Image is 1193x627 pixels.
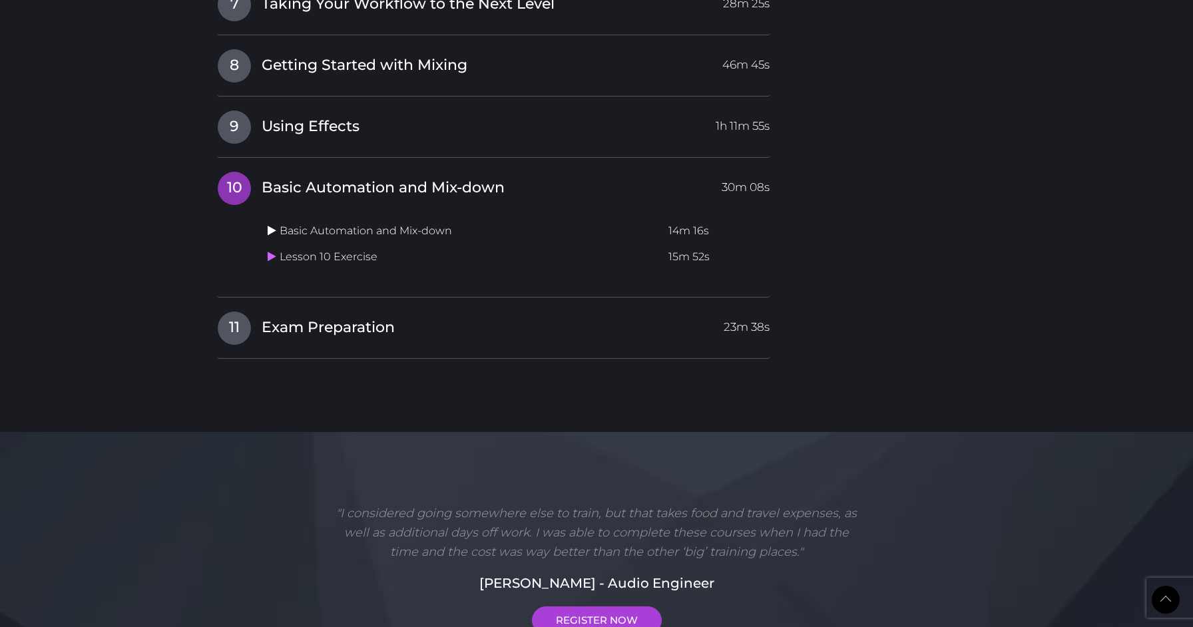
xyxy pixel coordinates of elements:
[217,171,770,199] a: 10Basic Automation and Mix-down30m 08s
[262,178,505,198] span: Basic Automation and Mix-down
[217,573,976,593] h5: [PERSON_NAME] - Audio Engineer
[724,312,770,335] span: 23m 38s
[218,172,251,205] span: 10
[262,244,663,270] td: Lesson 10 Exercise
[262,55,467,76] span: Getting Started with Mixing
[218,312,251,345] span: 11
[722,172,770,196] span: 30m 08s
[262,317,395,338] span: Exam Preparation
[262,218,663,244] td: Basic Automation and Mix-down
[663,218,770,244] td: 14m 16s
[217,49,770,77] a: 8Getting Started with Mixing46m 45s
[716,110,770,134] span: 1h 11m 55s
[218,49,251,83] span: 8
[217,311,770,339] a: 11Exam Preparation23m 38s
[663,244,770,270] td: 15m 52s
[218,110,251,144] span: 9
[262,116,359,137] span: Using Effects
[722,49,770,73] span: 46m 45s
[217,110,770,138] a: 9Using Effects1h 11m 55s
[1152,586,1180,614] a: Back to Top
[331,504,862,561] p: "I considered going somewhere else to train, but that takes food and travel expenses, as well as ...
